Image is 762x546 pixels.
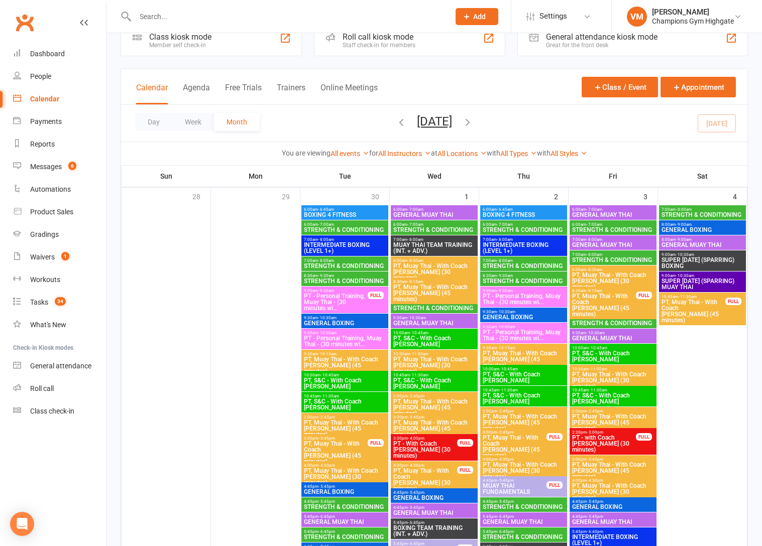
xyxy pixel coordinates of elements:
span: - 10:15am [497,346,515,350]
strong: at [431,149,438,157]
span: 4:45pm [482,499,565,504]
span: PT - with Coach [PERSON_NAME] (30 minutes) [572,435,636,453]
span: 7:00am [572,237,655,242]
button: Online Meetings [320,83,378,104]
span: - 10:00am [497,325,515,329]
div: Great for the front desk [546,42,658,49]
span: PT, Muay Thai - With Coach [PERSON_NAME] (45 minutes) [572,293,636,317]
span: 6:00am [303,207,386,212]
a: Class kiosk mode [13,400,106,423]
span: 9:00am [661,274,744,278]
span: PT, Muay Thai - With Coach [PERSON_NAME] (30 minutes) [303,468,386,486]
span: 10:45am [303,394,386,398]
span: - 9:15am [586,289,602,293]
button: Class / Event [582,77,658,97]
th: Thu [479,166,569,187]
button: Week [172,113,214,131]
span: - 9:15am [407,280,423,284]
div: 29 [282,188,300,204]
span: - 2:45pm [408,394,424,398]
span: 10:00am [482,367,565,371]
span: 9:30am [572,331,655,335]
span: 4:00pm [482,457,565,462]
span: 8:00am [661,222,744,227]
span: STRENGTH & CONDITIONING [572,320,655,326]
span: GENERAL BOXING [393,495,476,501]
span: 10:00am [303,373,386,377]
span: 9:30am [303,352,386,356]
span: PT, S&C - With Coach [PERSON_NAME] [482,371,565,383]
span: STRENGTH & CONDITIONING [482,227,565,233]
span: PT, Muay Thai - With Coach [PERSON_NAME] (45 minutes) [482,414,565,432]
span: 4:45pm [303,484,386,489]
span: - 7:00am [407,222,423,227]
div: VM [627,7,647,27]
span: Settings [539,5,567,28]
span: 9:30am [482,325,565,329]
strong: for [369,149,378,157]
span: PT - Personal Training, Muay Thai - (30 minutes wi... [482,329,565,341]
span: 10:45am [482,388,565,392]
span: - 8:00am [407,237,423,242]
span: - 8:00am [676,207,692,212]
span: - 8:00am [318,258,334,263]
a: Roll call [13,377,106,400]
button: Agenda [183,83,210,104]
span: - 9:30am [318,289,334,293]
span: - 3:45pm [318,436,335,441]
div: FULL [636,433,652,441]
span: 2:00pm [303,415,386,420]
a: Reports [13,133,106,156]
span: SUPER [DATE] (SPARRING) MUAY THAI [661,278,744,290]
span: MUAY THAI TEAM TRAINING (INT. + ADV.) [393,242,476,254]
span: - 11:30am [589,388,607,392]
span: Add [473,13,486,21]
span: - 10:45am [589,346,607,350]
span: PT, S&C - With Coach [PERSON_NAME] [482,392,565,404]
span: PT, Muay Thai - With Coach [PERSON_NAME] (45 minutes) [661,299,726,323]
span: STRENGTH & CONDITIONING [572,257,655,263]
span: 7:00am [482,237,565,242]
span: 9:00am [303,289,368,293]
div: Class check-in [30,407,74,415]
span: - 11:00am [589,367,607,371]
div: FULL [457,466,473,474]
span: 6:00am [572,222,655,227]
span: 4:45pm [393,490,476,495]
span: - 8:00am [586,237,602,242]
span: - 11:30am [678,295,697,299]
div: FULL [368,292,384,299]
div: FULL [457,439,473,447]
div: General attendance kiosk mode [546,32,658,42]
span: - 10:45am [499,367,518,371]
span: 8:30am [482,274,565,278]
span: - 9:30am [497,274,513,278]
span: STRENGTH & CONDITIONING [303,504,386,510]
span: BOXING 4 FITNESS [482,212,565,218]
a: All Types [500,150,537,158]
span: 3:00pm [572,457,655,462]
span: - 4:00pm [408,436,424,441]
span: PT, Muay Thai - With Coach [PERSON_NAME] (45 minutes) [393,398,476,417]
a: What's New [13,314,106,336]
span: - 11:30am [320,394,339,398]
span: PT, Muay Thai - With Coach [PERSON_NAME] (45 minutes) [482,350,565,368]
a: Dashboard [13,43,106,65]
span: STRENGTH & CONDITIONING [393,227,476,233]
div: FULL [725,298,741,305]
span: GENERAL MUAY THAI [393,320,476,326]
span: - 11:00am [410,352,428,356]
a: Product Sales [13,201,106,223]
span: - 8:30am [407,258,423,263]
span: 6:00am [482,207,565,212]
span: 4:45pm [393,505,476,510]
span: GENERAL MUAY THAI [393,212,476,218]
span: PT, Muay Thai - With Coach [PERSON_NAME] (45 minutes) [393,420,476,438]
button: Calendar [136,83,168,104]
th: Fri [569,166,658,187]
span: - 5:45pm [497,478,514,483]
span: - 7:00am [497,222,513,227]
button: Trainers [277,83,305,104]
a: Clubworx [12,10,37,35]
div: Payments [30,117,62,125]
